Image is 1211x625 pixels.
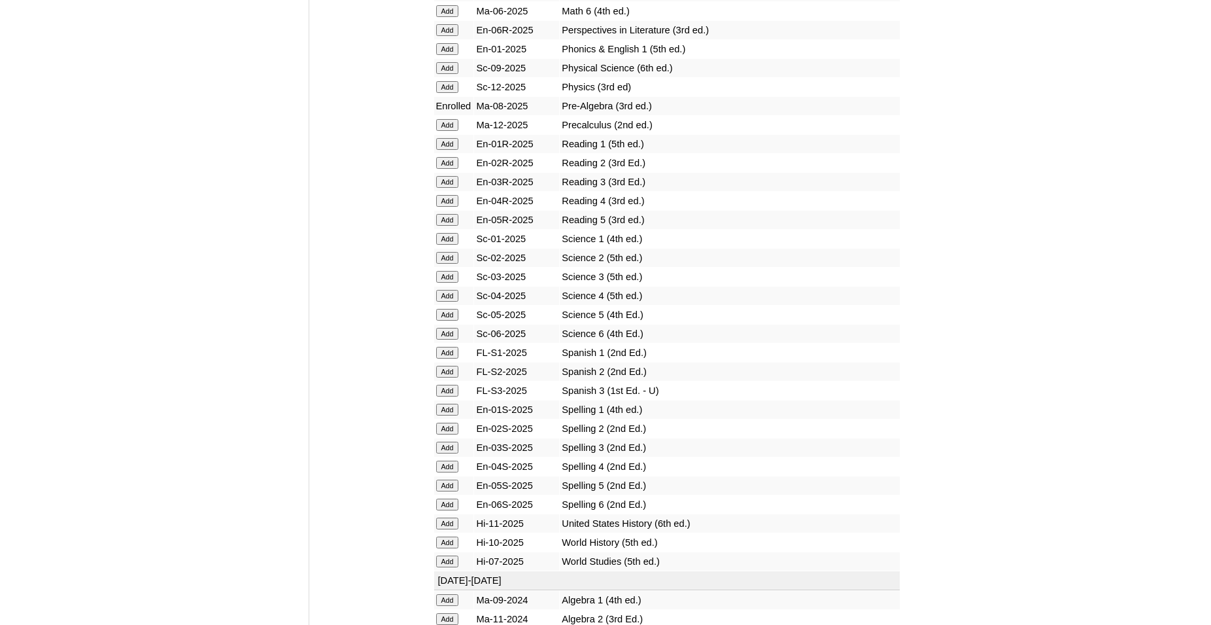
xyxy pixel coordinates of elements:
[474,382,559,400] td: FL-S3-2025
[436,556,459,567] input: Add
[560,495,900,514] td: Spelling 6 (2nd Ed.)
[436,43,459,55] input: Add
[560,2,900,20] td: Math 6 (4th ed.)
[560,97,900,115] td: Pre-Algebra (3rd ed.)
[560,268,900,286] td: Science 3 (5th ed.)
[560,438,900,457] td: Spelling 3 (2nd Ed.)
[474,363,559,381] td: FL-S2-2025
[474,420,559,438] td: En-02S-2025
[474,2,559,20] td: Ma-06-2025
[436,119,459,131] input: Add
[560,211,900,229] td: Reading 5 (3rd ed.)
[560,325,900,343] td: Science 6 (4th Ed.)
[436,461,459,473] input: Add
[436,81,459,93] input: Add
[474,154,559,172] td: En-02R-2025
[436,518,459,529] input: Add
[474,40,559,58] td: En-01-2025
[436,290,459,302] input: Add
[436,271,459,283] input: Add
[474,533,559,552] td: Hi-10-2025
[560,401,900,419] td: Spelling 1 (4th ed.)
[560,344,900,362] td: Spanish 1 (2nd Ed.)
[436,480,459,491] input: Add
[474,401,559,419] td: En-01S-2025
[436,499,459,510] input: Add
[474,78,559,96] td: Sc-12-2025
[474,495,559,514] td: En-06S-2025
[560,306,900,324] td: Science 5 (4th Ed.)
[560,78,900,96] td: Physics (3rd ed)
[560,420,900,438] td: Spelling 2 (2nd Ed.)
[436,309,459,321] input: Add
[474,438,559,457] td: En-03S-2025
[560,173,900,191] td: Reading 3 (3rd Ed.)
[560,249,900,267] td: Science 2 (5th ed.)
[560,457,900,476] td: Spelling 4 (2nd Ed.)
[474,268,559,286] td: Sc-03-2025
[436,62,459,74] input: Add
[560,230,900,248] td: Science 1 (4th ed.)
[436,442,459,454] input: Add
[434,571,900,591] td: [DATE]-[DATE]
[560,135,900,153] td: Reading 1 (5th ed.)
[474,514,559,533] td: Hi-11-2025
[474,116,559,134] td: Ma-12-2025
[436,366,459,378] input: Add
[560,287,900,305] td: Science 4 (5th ed.)
[436,423,459,435] input: Add
[560,514,900,533] td: United States History (6th ed.)
[474,211,559,229] td: En-05R-2025
[436,404,459,416] input: Add
[436,537,459,548] input: Add
[436,138,459,150] input: Add
[434,97,474,115] td: Enrolled
[474,249,559,267] td: Sc-02-2025
[436,214,459,226] input: Add
[436,195,459,207] input: Add
[474,476,559,495] td: En-05S-2025
[560,59,900,77] td: Physical Science (6th ed.)
[474,230,559,248] td: Sc-01-2025
[474,173,559,191] td: En-03R-2025
[436,328,459,340] input: Add
[560,552,900,571] td: World Studies (5th ed.)
[474,591,559,609] td: Ma-09-2024
[474,287,559,305] td: Sc-04-2025
[436,24,459,36] input: Add
[474,192,559,210] td: En-04R-2025
[474,325,559,343] td: Sc-06-2025
[436,252,459,264] input: Add
[474,552,559,571] td: Hi-07-2025
[560,40,900,58] td: Phonics & English 1 (5th ed.)
[474,59,559,77] td: Sc-09-2025
[560,363,900,381] td: Spanish 2 (2nd Ed.)
[474,457,559,476] td: En-04S-2025
[474,135,559,153] td: En-01R-2025
[436,347,459,359] input: Add
[436,157,459,169] input: Add
[474,21,559,39] td: En-06R-2025
[436,385,459,397] input: Add
[560,154,900,172] td: Reading 2 (3rd Ed.)
[560,116,900,134] td: Precalculus (2nd ed.)
[560,533,900,552] td: World History (5th ed.)
[436,233,459,245] input: Add
[560,591,900,609] td: Algebra 1 (4th ed.)
[436,613,459,625] input: Add
[560,382,900,400] td: Spanish 3 (1st Ed. - U)
[474,306,559,324] td: Sc-05-2025
[560,192,900,210] td: Reading 4 (3rd ed.)
[474,97,559,115] td: Ma-08-2025
[436,594,459,606] input: Add
[560,476,900,495] td: Spelling 5 (2nd Ed.)
[474,344,559,362] td: FL-S1-2025
[436,5,459,17] input: Add
[560,21,900,39] td: Perspectives in Literature (3rd ed.)
[436,176,459,188] input: Add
